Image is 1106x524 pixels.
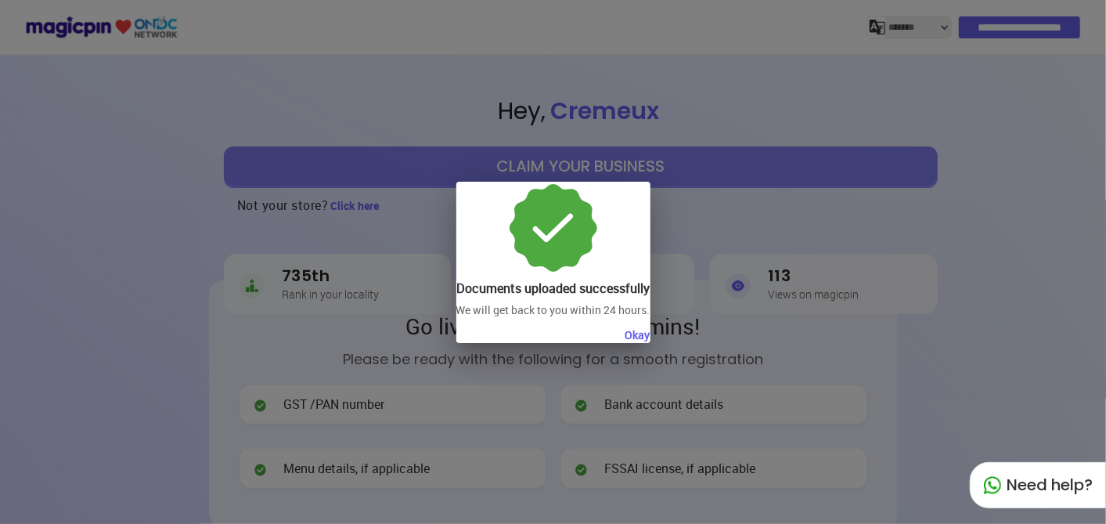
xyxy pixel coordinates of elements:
[456,280,650,296] div: Documents uploaded successfully
[983,476,1002,495] img: whatapp_green.7240e66a.svg
[507,182,600,274] img: green_tick_curly.1b415996.svg
[970,462,1106,508] div: Need help?
[456,302,650,318] div: We will get back to you within 24 hours.
[625,327,650,343] button: Okay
